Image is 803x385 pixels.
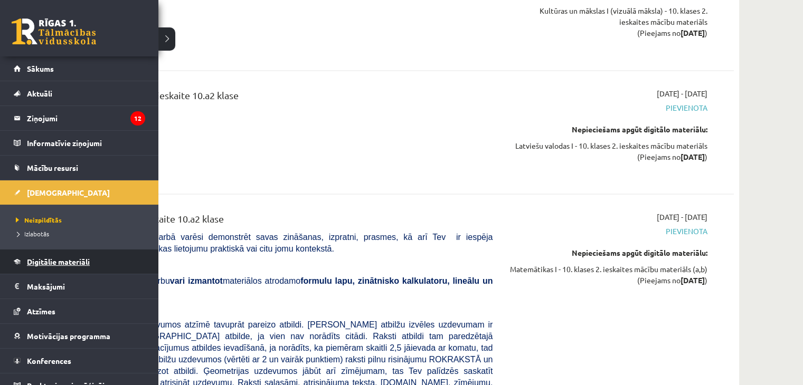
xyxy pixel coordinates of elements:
[13,229,49,238] span: Izlabotās
[79,211,493,230] div: Matemātika 2. ieskaite 10.a2 klase
[14,349,145,373] a: Konferences
[681,151,705,161] strong: [DATE]
[27,64,54,73] span: Sākums
[14,56,145,81] a: Sākums
[27,89,52,98] span: Aktuāli
[27,274,145,299] legend: Maksājumi
[14,324,145,348] a: Motivācijas programma
[13,215,148,225] a: Neizpildītās
[508,225,707,236] span: Pievienota
[14,156,145,180] a: Mācību resursi
[657,211,707,222] span: [DATE] - [DATE]
[14,249,145,274] a: Digitālie materiāli
[130,111,145,126] i: 12
[14,131,145,155] a: Informatīvie ziņojumi
[508,123,707,134] div: Nepieciešams apgūt digitālo materiālu:
[508,140,707,162] div: Latviešu valodas I - 10. klases 2. ieskaites mācību materiāls (Pieejams no )
[79,276,493,296] span: Veicot pārbaudes darbu materiālos atrodamo
[27,356,71,365] span: Konferences
[13,216,62,224] span: Neizpildītās
[14,299,145,323] a: Atzīmes
[681,275,705,284] strong: [DATE]
[27,331,110,341] span: Motivācijas programma
[508,102,707,113] span: Pievienota
[508,263,707,285] div: Matemātikas I - 10. klases 2. ieskaites mācību materiāls (a,b) (Pieejams no )
[14,274,145,299] a: Maksājumi
[27,257,90,266] span: Digitālie materiāli
[79,232,493,253] span: [PERSON_NAME] darbā varēsi demonstrēt savas zināšanas, izpratni, prasmes, kā arī Tev ir iespēja d...
[14,81,145,105] a: Aktuāli
[170,276,223,285] b: vari izmantot
[12,18,96,45] a: Rīgas 1. Tālmācības vidusskola
[14,180,145,205] a: [DEMOGRAPHIC_DATA]
[14,106,145,130] a: Ziņojumi12
[27,106,145,130] legend: Ziņojumi
[508,247,707,258] div: Nepieciešams apgūt digitālo materiālu:
[13,229,148,238] a: Izlabotās
[508,5,707,38] div: Kultūras un mākslas I (vizuālā māksla) - 10. klases 2. ieskaites mācību materiāls (Pieejams no )
[681,28,705,37] strong: [DATE]
[27,163,78,172] span: Mācību resursi
[79,88,493,107] div: Latviešu valoda 2. ieskaite 10.a2 klase
[657,88,707,99] span: [DATE] - [DATE]
[27,306,55,316] span: Atzīmes
[27,188,110,197] span: [DEMOGRAPHIC_DATA]
[27,131,145,155] legend: Informatīvie ziņojumi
